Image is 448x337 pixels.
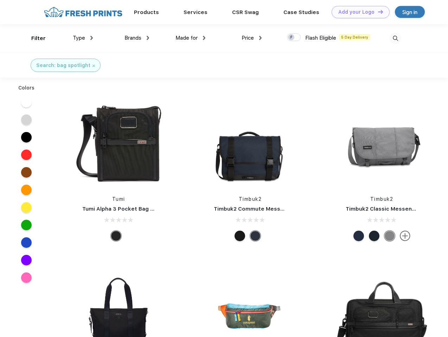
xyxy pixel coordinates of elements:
div: Colors [13,84,40,92]
span: 5 Day Delivery [339,34,370,40]
span: Price [242,35,254,41]
div: Eco Black [235,231,245,241]
a: Timbuk2 [370,196,393,202]
div: Eco Gunmetal [384,231,395,241]
a: Tumi Alpha 3 Pocket Bag Small [82,206,165,212]
div: Eco Nautical [250,231,261,241]
a: Tumi [112,196,125,202]
div: Sign in [402,8,417,16]
div: Search: bag spotlight [36,62,90,69]
img: DT [378,10,383,14]
a: Products [134,9,159,15]
div: Filter [31,34,46,42]
a: Timbuk2 Classic Messenger Bag [346,206,433,212]
img: desktop_search.svg [390,33,401,44]
img: func=resize&h=266 [335,95,429,189]
img: dropdown.png [90,36,93,40]
img: func=resize&h=266 [203,95,297,189]
div: Add your Logo [338,9,375,15]
img: fo%20logo%202.webp [42,6,124,18]
img: dropdown.png [259,36,262,40]
span: Flash Eligible [305,35,336,41]
img: dropdown.png [147,36,149,40]
div: Eco Monsoon [369,231,379,241]
span: Made for [175,35,198,41]
img: dropdown.png [203,36,205,40]
img: more.svg [400,231,410,241]
a: Sign in [395,6,425,18]
img: filter_cancel.svg [92,65,95,67]
div: Eco Nautical [353,231,364,241]
a: Timbuk2 [239,196,262,202]
span: Type [73,35,85,41]
span: Brands [124,35,141,41]
div: Black [111,231,121,241]
img: func=resize&h=266 [72,95,165,189]
a: Timbuk2 Commute Messenger Bag [214,206,308,212]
